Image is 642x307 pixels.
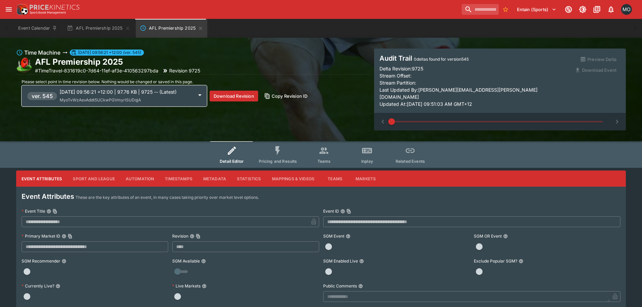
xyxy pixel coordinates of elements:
button: AFL Premiership 2025 [136,19,207,38]
p: SGM Enabled Live [323,258,358,264]
button: Copy Revision ID [261,91,312,101]
p: Currently Live? [22,283,54,289]
span: 0 deltas found for version 545 [414,57,469,62]
p: Exclude Popular SGM? [474,258,517,264]
button: Notifications [605,3,617,16]
h4: Event Attributes [22,192,74,201]
button: Matt Oliver [619,2,634,17]
p: Stream Offset: Stream Partition: Last Updated By: [PERSON_NAME][EMAIL_ADDRESS][PERSON_NAME][DOMAI... [379,72,571,108]
span: Related Events [396,159,425,164]
button: Statistics [232,171,267,187]
button: SGM Recommender [62,259,66,264]
span: MyoTvWzAevAddt5UCkwPGVmyrISUDqjA [60,97,141,102]
img: PriceKinetics [30,5,80,10]
p: Revision [172,233,188,239]
button: Connected to PK [562,3,575,16]
span: Please select point in time revision below. Nothing would be changed or saved in this page. [22,79,193,84]
button: Primary Market IDCopy To Clipboard [62,234,66,239]
span: Teams [317,159,331,164]
button: Copy To Clipboard [346,209,351,214]
span: Pricing and Results [259,159,297,164]
h2: Copy To Clipboard [35,57,200,67]
h4: Audit Trail [379,54,571,63]
button: Timestamps [159,171,198,187]
img: PriceKinetics Logo [15,3,28,16]
button: open drawer [3,3,15,16]
button: Sport and League [67,171,120,187]
button: Event Calendar [14,19,61,38]
p: SGM Event [323,233,344,239]
h6: Time Machine [24,49,60,57]
button: Markets [350,171,381,187]
button: Exclude Popular SGM? [519,259,523,264]
button: Documentation [591,3,603,16]
span: Detail Editor [220,159,244,164]
button: Currently Live? [56,284,60,288]
p: SGM OR Event [474,233,502,239]
button: Toggle light/dark mode [577,3,589,16]
button: Event Attributes [16,171,67,187]
button: Download Revision [210,91,258,101]
p: Event ID [323,208,339,214]
p: Live Markets [172,283,201,289]
p: [DATE] 09:56:21 +12:00 | 97.76 KB | 9725 -- (Latest) [60,88,193,95]
input: search [462,4,499,15]
p: Delta Revision: 9725 [379,65,423,72]
h6: ver. 545 [32,92,53,100]
button: Live Markets [202,284,207,288]
p: Revision 9725 [169,67,200,74]
p: Public Comments [323,283,357,289]
img: australian_rules.png [16,57,32,73]
button: Teams [320,171,350,187]
button: Select Tenant [513,4,560,15]
button: Metadata [198,171,232,187]
p: SGM Recommender [22,258,60,264]
button: Event IDCopy To Clipboard [340,209,345,214]
button: Automation [120,171,160,187]
button: SGM Enabled Live [359,259,364,264]
button: SGM Available [201,259,206,264]
p: These are the key attributes of an event, in many cases taking priority over market level options. [75,194,259,201]
button: Copy To Clipboard [53,209,57,214]
button: Mappings & Videos [267,171,320,187]
span: [DATE] 09:56:21 +12:00 (ver. 545) [75,50,144,56]
button: Public Comments [358,284,363,288]
button: SGM OR Event [503,234,508,239]
button: SGM Event [346,234,350,239]
p: Event Title [22,208,45,214]
button: AFL Premiership 2025 [63,19,134,38]
button: Copy To Clipboard [68,234,72,239]
button: No Bookmarks [500,4,511,15]
p: Primary Market ID [22,233,60,239]
p: Copy To Clipboard [35,67,158,74]
p: SGM Available [172,258,200,264]
span: Inplay [361,159,373,164]
div: Event type filters [210,141,432,168]
button: Copy To Clipboard [196,234,201,239]
div: Matt Oliver [621,4,632,15]
button: Event TitleCopy To Clipboard [47,209,51,214]
img: Sportsbook Management [30,11,66,14]
button: RevisionCopy To Clipboard [190,234,194,239]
